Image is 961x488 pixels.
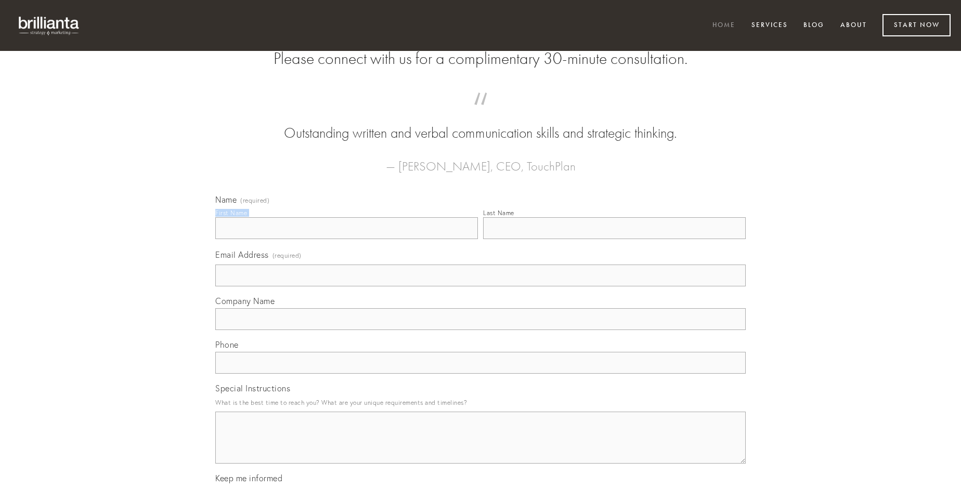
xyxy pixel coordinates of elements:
[745,17,795,34] a: Services
[215,296,275,306] span: Company Name
[240,197,269,204] span: (required)
[215,49,746,69] h2: Please connect with us for a complimentary 30-minute consultation.
[882,14,951,36] a: Start Now
[215,249,269,260] span: Email Address
[834,17,874,34] a: About
[232,103,729,143] blockquote: Outstanding written and verbal communication skills and strategic thinking.
[706,17,742,34] a: Home
[232,103,729,123] span: “
[215,383,290,393] span: Special Instructions
[215,339,239,350] span: Phone
[10,10,88,41] img: brillianta - research, strategy, marketing
[215,209,247,217] div: First Name
[483,209,514,217] div: Last Name
[272,248,302,262] span: (required)
[215,194,237,205] span: Name
[215,473,282,483] span: Keep me informed
[232,143,729,177] figcaption: — [PERSON_NAME], CEO, TouchPlan
[797,17,831,34] a: Blog
[215,395,746,410] p: What is the best time to reach you? What are your unique requirements and timelines?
